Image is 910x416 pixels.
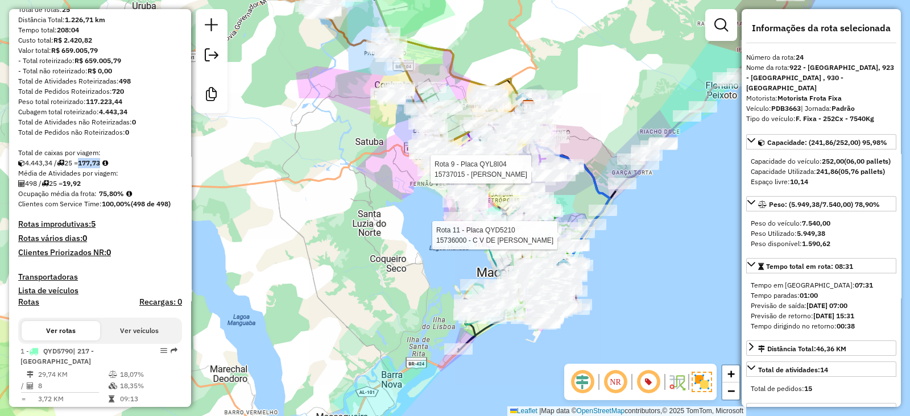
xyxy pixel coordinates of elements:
div: Capacidade Utilizada: [751,167,892,177]
strong: 0 [132,118,136,126]
span: Total de atividades: [758,365,828,374]
strong: (06,00 pallets) [844,157,891,165]
strong: 208:04 [57,26,79,34]
span: 46,36 KM [816,344,846,353]
div: Total de Pedidos Roteirizados: [18,86,182,97]
div: Capacidade do veículo: [751,156,892,167]
div: Nome da rota: [746,63,896,93]
div: Peso Utilizado: [751,228,892,239]
td: = [20,393,26,405]
td: 18,07% [119,369,177,380]
span: Tempo total em rota: 08:31 [766,262,853,271]
div: Valor total: [18,45,182,56]
span: QYD5790 [43,347,73,355]
div: Espaço livre: [751,177,892,187]
em: Opções [160,347,167,354]
div: 4.443,34 / 25 = [18,158,182,168]
div: Veículo: [746,103,896,114]
div: - Total roteirizado: [18,56,182,66]
strong: 01:00 [800,291,818,299]
div: Tempo total: [18,25,182,35]
strong: 252,00 [822,157,844,165]
img: 303 UDC Full Litoral [556,258,571,273]
div: Total de atividades:14 [746,379,896,398]
img: Exibir/Ocultar setores [692,372,712,392]
a: Distância Total:46,36 KM [746,340,896,356]
h4: Rotas vários dias: [18,234,182,243]
span: Ocultar deslocamento [569,368,596,396]
a: Peso: (5.949,38/7.540,00) 78,90% [746,196,896,211]
div: Número da rota: [746,52,896,63]
img: FAD CDD Maceio [520,98,535,113]
h4: Rotas [18,297,39,307]
div: Média de Atividades por viagem: [18,168,182,178]
a: Tempo total em rota: 08:31 [746,258,896,273]
strong: 241,86 [816,167,838,176]
strong: 7.540,00 [802,219,830,227]
img: Fluxo de ruas [668,373,686,391]
div: Tempo dirigindo no retorno: [751,321,892,331]
div: Total de Atividades Roteirizadas: [18,76,182,86]
div: Distância Total: [18,15,182,25]
em: Rota exportada [171,347,177,354]
strong: (498 de 498) [131,199,171,208]
div: Cubagem total roteirizado: [18,107,182,117]
strong: 15 [804,384,812,393]
a: OpenStreetMap [577,407,625,415]
a: Criar modelo [200,83,223,109]
div: Tempo paradas: [751,290,892,301]
strong: PDB3663 [771,104,801,113]
span: Peso: (5.949,38/7.540,00) 78,90% [769,200,880,209]
i: Distância Total [27,371,34,378]
div: Total de Atividades não Roteirizadas: [18,117,182,127]
div: Peso disponível: [751,239,892,249]
strong: 498 [119,77,131,85]
a: Leaflet [510,407,537,415]
img: CDD Maceio [521,99,536,114]
div: Tempo em [GEOGRAPHIC_DATA]: [751,280,892,290]
button: Ver rotas [22,321,100,340]
strong: Padrão [832,104,855,113]
strong: 117.223,44 [86,97,122,106]
strong: 24 [796,53,804,61]
i: % de utilização do peso [109,371,117,378]
strong: 720 [112,87,124,95]
i: Total de rotas [42,180,49,187]
td: / [20,380,26,392]
a: Nova sessão e pesquisa [200,14,223,39]
h4: Recargas: 0 [139,297,182,307]
td: 29,74 KM [38,369,108,380]
div: Previsão de saída: [751,301,892,311]
i: Tempo total em rota [109,396,114,402]
h4: Rotas improdutivas: [18,219,182,229]
strong: 25 [62,5,70,14]
span: | Jornada: [801,104,855,113]
strong: 10,14 [790,177,808,186]
strong: 5 [91,219,96,229]
a: Zoom out [722,382,739,400]
strong: [DATE] 15:31 [813,311,854,320]
div: Motorista: [746,93,896,103]
span: Capacidade: (241,86/252,00) 95,98% [767,138,887,147]
td: 3,72 KM [38,393,108,405]
div: Peso total roteirizado: [18,97,182,107]
a: Zoom in [722,365,739,382]
strong: [DATE] 07:00 [806,301,847,310]
em: Média calculada utilizando a maior ocupação (%Peso ou %Cubagem) de cada rota da sessão. Rotas cro... [126,190,132,197]
strong: R$ 659.005,79 [51,46,98,55]
span: 1 - [20,347,94,365]
strong: 0 [106,247,111,257]
i: % de utilização da cubagem [109,382,117,389]
span: Peso do veículo: [751,219,830,227]
td: 18,35% [119,380,177,392]
strong: 177,73 [78,159,100,167]
div: Tempo total em rota: 08:31 [746,276,896,336]
strong: 19,92 [63,179,81,188]
a: Exportar sessão [200,44,223,69]
div: Capacidade: (241,86/252,00) 95,98% [746,152,896,192]
span: Ocultar NR [602,368,629,396]
td: 09:13 [119,393,177,405]
div: - Total não roteirizado: [18,66,182,76]
strong: 1.226,71 km [65,15,105,24]
strong: R$ 659.005,79 [75,56,121,65]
